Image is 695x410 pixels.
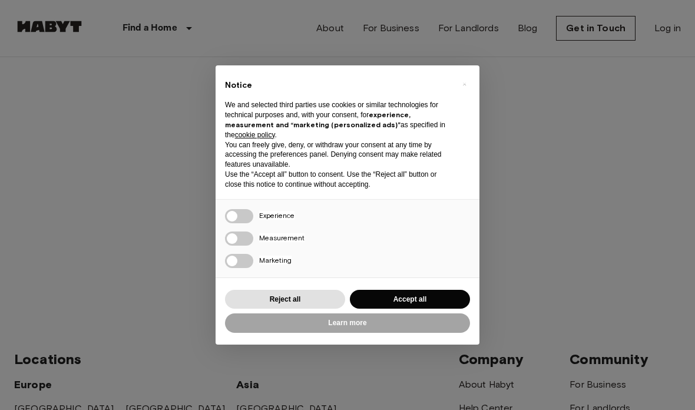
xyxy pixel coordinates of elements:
[462,77,466,91] span: ×
[225,80,451,91] h2: Notice
[259,233,305,242] span: Measurement
[225,290,345,309] button: Reject all
[225,170,451,190] p: Use the “Accept all” button to consent. Use the “Reject all” button or close this notice to conti...
[455,75,474,94] button: Close this notice
[259,256,292,264] span: Marketing
[259,211,294,220] span: Experience
[225,100,451,140] p: We and selected third parties use cookies or similar technologies for technical purposes and, wit...
[235,131,275,139] a: cookie policy
[225,140,451,170] p: You can freely give, deny, or withdraw your consent at any time by accessing the preferences pane...
[225,313,470,333] button: Learn more
[225,110,411,129] strong: experience, measurement and “marketing (personalized ads)”
[350,290,470,309] button: Accept all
